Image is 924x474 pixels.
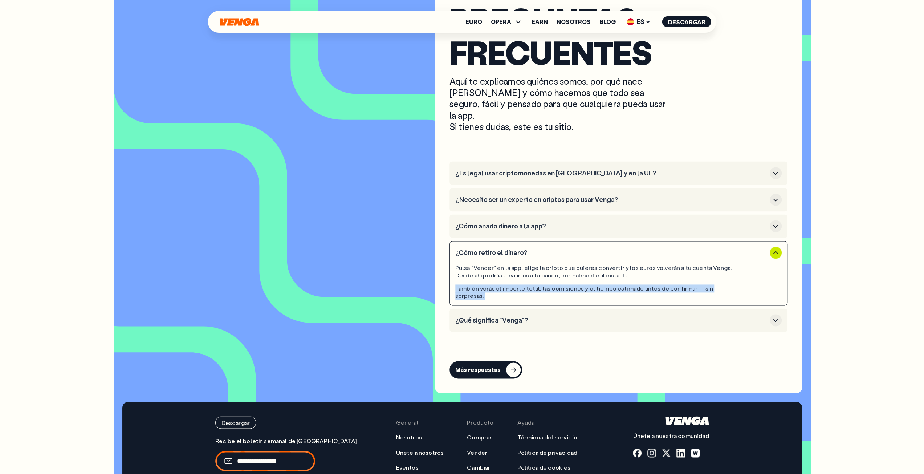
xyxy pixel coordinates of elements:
h3: ¿Es legal usar criptomonedas en [GEOGRAPHIC_DATA] y en la UE? [455,169,767,177]
a: Política de privacidad [517,449,577,456]
span: ES [624,16,654,28]
a: Nosotros [396,434,422,441]
button: ¿Cómo retiro el dinero? [455,247,782,259]
a: Blog [599,19,616,25]
p: Recibe el boletín semanal de [GEOGRAPHIC_DATA] [215,437,357,445]
span: Ayuda [517,419,534,426]
a: Nosotros [557,19,591,25]
a: Earn [532,19,548,25]
div: También verás el importe total, las comisiones y el tiempo estimado antes de confirmar — sin sorp... [455,285,741,300]
a: instagram [647,449,656,457]
img: flag-es [627,18,634,25]
h3: ¿Cómo añado dinero a la app? [455,222,767,230]
h3: ¿Cómo retiro el dinero? [455,249,767,257]
svg: Inicio [219,18,260,26]
a: warpcast [691,449,700,457]
a: Eventos [396,463,419,471]
span: General [396,419,419,426]
h3: ¿Necesito ser un experto en criptos para usar Venga? [455,196,767,204]
button: ¿Cómo añado dinero a la app? [455,220,782,232]
span: OPERA [491,17,523,26]
a: Comprar [467,434,492,441]
a: Euro [465,19,482,25]
a: Cambiar [467,463,490,471]
button: Descargar [215,416,256,429]
button: ¿Qué significa “Venga”? [455,314,782,326]
button: Descargar [662,16,711,27]
button: ¿Es legal usar criptomonedas en [GEOGRAPHIC_DATA] y en la UE? [455,167,782,179]
a: fb [633,449,642,457]
button: ¿Necesito ser un experto en criptos para usar Venga? [455,194,782,206]
p: Únete a nuestra comunidad [633,432,709,440]
a: Descargar [215,416,357,429]
a: Política de cookies [517,463,570,471]
span: Producto [467,419,493,426]
a: x [662,449,671,457]
button: Más respuestas [449,361,522,378]
h2: Preguntas Frecuentes [449,3,787,68]
a: linkedin [676,449,685,457]
a: Términos del servicio [517,434,577,441]
svg: Inicio [665,416,709,425]
div: Pulsa “Vender” en la app, elige la cripto que quieres convertir y los euros volverán a tu cuenta ... [455,264,741,279]
p: Aquí te explicamos quiénes somos, por qué nace [PERSON_NAME] y cómo hacemos que todo sea seguro, ... [449,76,671,132]
span: OPERA [491,19,511,25]
div: Más respuestas [455,366,501,373]
a: Vender [467,449,487,456]
a: Únete a nosotros [396,449,444,456]
h3: ¿Qué significa “Venga”? [455,316,767,324]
